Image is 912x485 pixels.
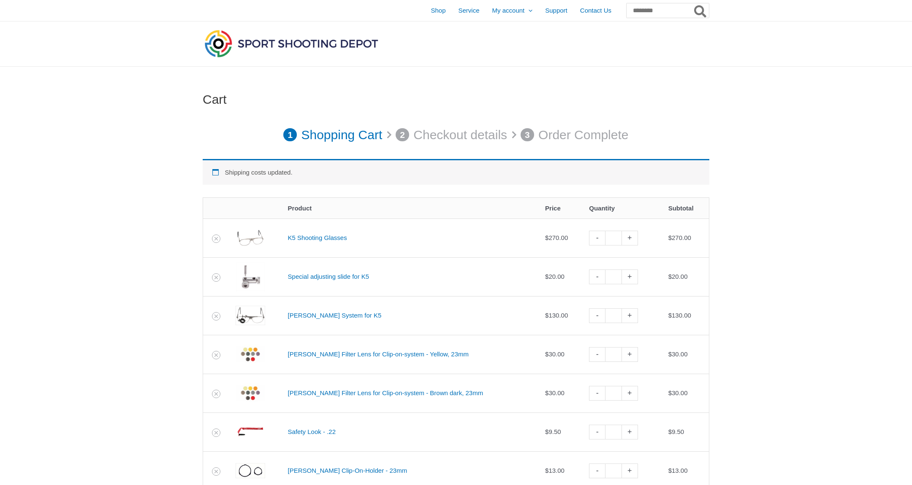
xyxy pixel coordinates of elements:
[589,425,605,439] a: -
[212,467,220,476] a: Remove Knobloch Clip-On-Holder - 23mm from cart
[622,269,638,284] a: +
[396,128,409,142] span: 2
[589,231,605,245] a: -
[668,234,672,241] span: $
[662,198,709,218] th: Subtotal
[589,308,605,323] a: -
[668,234,691,241] bdi: 270.00
[545,234,568,241] bdi: 270.00
[622,463,638,478] a: +
[589,463,605,478] a: -
[236,378,265,408] img: Filter Lens for Clip-on-system
[288,350,469,358] a: [PERSON_NAME] Filter Lens for Clip-on-system - Yellow, 23mm
[605,386,622,401] input: Product quantity
[545,467,565,474] bdi: 13.00
[203,92,709,107] h1: Cart
[301,123,382,147] p: Shopping Cart
[668,350,688,358] bdi: 30.00
[668,428,684,435] bdi: 9.50
[545,428,548,435] span: $
[668,312,691,319] bdi: 130.00
[622,231,638,245] a: +
[605,231,622,245] input: Product quantity
[545,312,568,319] bdi: 130.00
[668,273,672,280] span: $
[539,198,583,218] th: Price
[282,198,539,218] th: Product
[668,428,672,435] span: $
[583,198,662,218] th: Quantity
[545,273,548,280] span: $
[668,389,688,396] bdi: 30.00
[545,467,548,474] span: $
[545,312,548,319] span: $
[288,273,369,280] a: Special adjusting slide for K5
[545,234,548,241] span: $
[203,28,380,59] img: Sport Shooting Depot
[545,389,548,396] span: $
[589,269,605,284] a: -
[668,312,672,319] span: $
[545,389,565,396] bdi: 30.00
[396,123,507,147] a: 2 Checkout details
[236,339,265,369] img: Filter Lens for Clip-on-system
[605,308,622,323] input: Product quantity
[212,312,220,321] a: Remove Iris Shutter System for K5 from cart
[605,463,622,478] input: Product quantity
[283,123,382,147] a: 1 Shopping Cart
[288,389,483,396] a: [PERSON_NAME] Filter Lens for Clip-on-system - Brown dark, 23mm
[605,269,622,284] input: Product quantity
[288,428,336,435] a: Safety Look - .22
[668,467,688,474] bdi: 13.00
[203,159,709,185] div: Shipping costs updated.
[622,347,638,362] a: +
[545,350,565,358] bdi: 30.00
[545,273,565,280] bdi: 20.00
[668,467,672,474] span: $
[589,386,605,401] a: -
[212,273,220,282] a: Remove Special adjusting slide for K5 from cart
[668,389,672,396] span: $
[283,128,297,142] span: 1
[236,262,265,291] img: Special adjusting slide for K5
[622,386,638,401] a: +
[605,347,622,362] input: Product quantity
[236,417,265,447] img: Safety Look - .22
[668,350,672,358] span: $
[545,428,561,435] bdi: 9.50
[236,223,265,253] img: K5 Shooting Glasses
[212,428,220,437] a: Remove Safety Look - .22 from cart
[212,390,220,398] a: Remove Knobloch Filter Lens for Clip-on-system - Brown dark, 23mm from cart
[622,425,638,439] a: +
[413,123,507,147] p: Checkout details
[288,312,382,319] a: [PERSON_NAME] System for K5
[589,347,605,362] a: -
[288,234,347,241] a: K5 Shooting Glasses
[545,350,548,358] span: $
[212,351,220,359] a: Remove Knobloch Filter Lens for Clip-on-system - Yellow, 23mm from cart
[622,308,638,323] a: +
[288,467,407,474] a: [PERSON_NAME] Clip-On-Holder - 23mm
[605,425,622,439] input: Product quantity
[668,273,688,280] bdi: 20.00
[212,234,220,243] a: Remove K5 Shooting Glasses from cart
[236,301,265,330] img: Iris Shutter System for K5
[692,3,709,18] button: Search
